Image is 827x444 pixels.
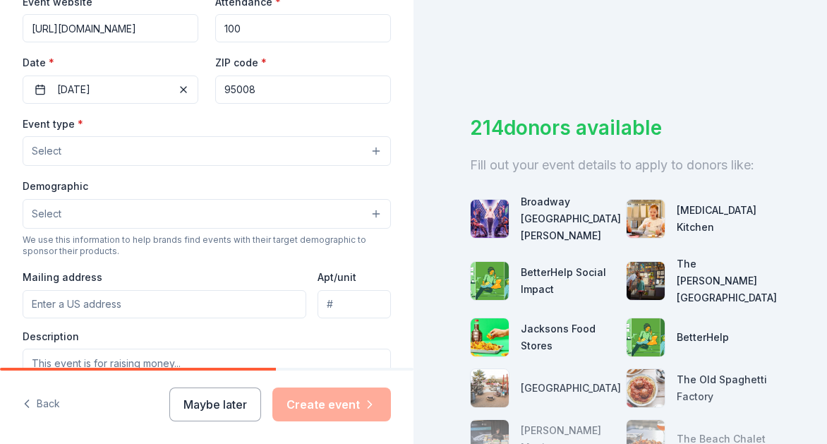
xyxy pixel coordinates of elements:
[23,270,102,284] label: Mailing address
[23,290,306,318] input: Enter a US address
[521,320,615,354] div: Jacksons Food Stores
[470,154,771,176] div: Fill out your event details to apply to donors like:
[627,262,665,300] img: photo for The Walt Disney Museum
[23,199,391,229] button: Select
[470,113,771,143] div: 214 donors available
[23,179,88,193] label: Demographic
[471,200,509,238] img: photo for Broadway San Jose
[521,264,615,298] div: BetterHelp Social Impact
[215,14,391,42] input: 20
[318,270,356,284] label: Apt/unit
[471,318,509,356] img: photo for Jacksons Food Stores
[23,136,391,166] button: Select
[23,14,198,42] input: https://www...
[471,262,509,300] img: photo for BetterHelp Social Impact
[23,234,391,257] div: We use this information to help brands find events with their target demographic to sponsor their...
[215,76,391,104] input: 12345 (U.S. only)
[32,143,61,160] span: Select
[677,256,777,306] div: The [PERSON_NAME][GEOGRAPHIC_DATA]
[23,76,198,104] button: [DATE]
[23,390,60,419] button: Back
[677,202,771,236] div: [MEDICAL_DATA] Kitchen
[215,56,267,70] label: ZIP code
[318,290,391,318] input: #
[627,318,665,356] img: photo for BetterHelp
[677,329,729,346] div: BetterHelp
[627,200,665,238] img: photo for Taste Buds Kitchen
[23,117,83,131] label: Event type
[32,205,61,222] span: Select
[521,193,621,244] div: Broadway [GEOGRAPHIC_DATA][PERSON_NAME]
[169,388,261,421] button: Maybe later
[23,56,198,70] label: Date
[23,330,79,344] label: Description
